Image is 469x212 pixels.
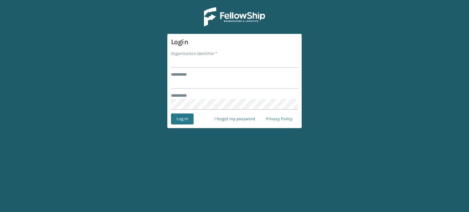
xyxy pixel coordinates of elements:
[204,7,265,27] img: Logo
[209,113,260,124] a: I forgot my password
[171,113,194,124] button: Log In
[171,50,217,57] label: Organization Identifier
[171,38,298,47] h3: Login
[260,113,298,124] a: Privacy Policy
